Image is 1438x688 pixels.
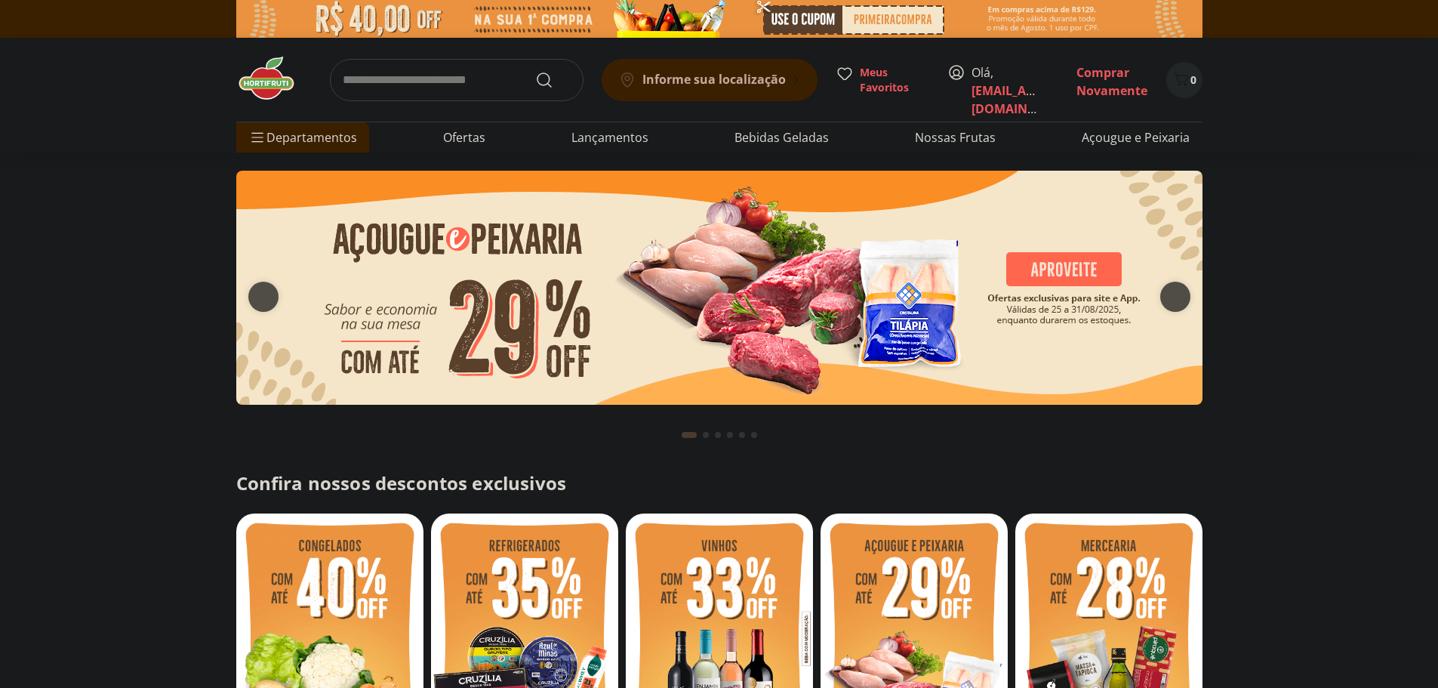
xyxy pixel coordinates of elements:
[642,71,786,88] b: Informe sua localização
[236,171,1202,405] img: açougue
[236,471,1202,495] h2: Confira nossos descontos exclusivos
[915,128,996,147] a: Nossas Frutas
[571,128,648,147] a: Lançamentos
[236,56,312,101] img: Hortifruti
[535,71,571,89] button: Submit Search
[1082,128,1190,147] a: Açougue e Peixaria
[734,128,829,147] a: Bebidas Geladas
[679,417,700,453] button: Current page from fs-carousel
[1148,282,1202,312] button: next
[860,65,929,95] span: Meus Favoritos
[248,119,357,156] span: Departamentos
[602,59,818,101] button: Informe sua localização
[1166,62,1202,98] button: Carrinho
[1076,64,1147,99] a: Comprar Novamente
[248,119,266,156] button: Menu
[330,59,584,101] input: search
[724,417,736,453] button: Go to page 4 from fs-carousel
[700,417,712,453] button: Go to page 2 from fs-carousel
[1190,73,1196,87] span: 0
[712,417,724,453] button: Go to page 3 from fs-carousel
[748,417,760,453] button: Go to page 6 from fs-carousel
[971,63,1039,118] span: Olá,
[971,82,1076,117] a: [EMAIL_ADDRESS][DOMAIN_NAME]
[836,65,929,95] a: Meus Favoritos
[236,282,291,312] button: previous
[443,128,485,147] a: Ofertas
[736,417,748,453] button: Go to page 5 from fs-carousel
